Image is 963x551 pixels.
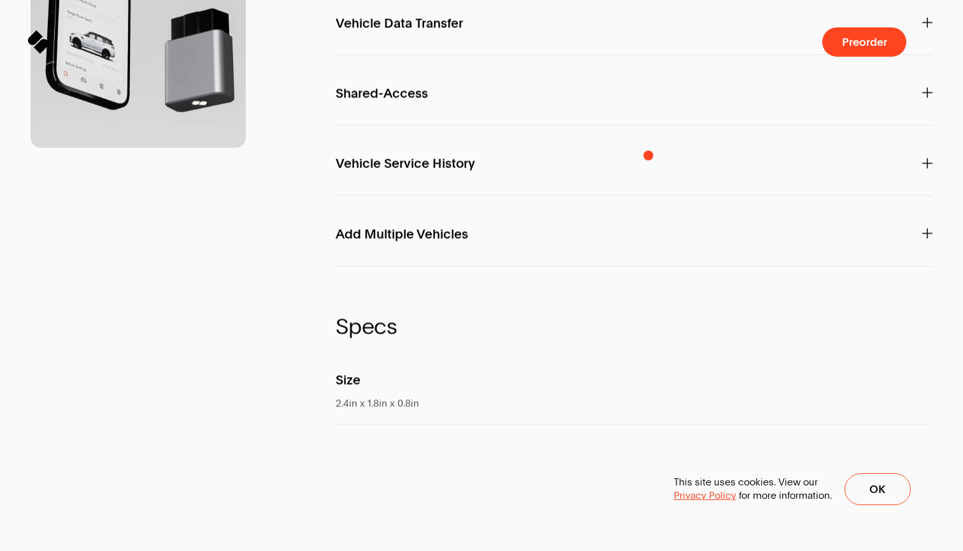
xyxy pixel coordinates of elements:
span: Specs [336,315,932,338]
button: Preorder a SPARQ Diagnostics Device [822,27,906,57]
span: Connection [336,537,406,550]
span: c [374,315,387,338]
span: Vehicle Service History [336,157,475,171]
span: Shared-Access [336,87,428,100]
span: Add Multiple Vehicles [336,227,468,241]
a: Privacy Policy [674,489,736,502]
button: Ok [845,473,911,505]
span: p [348,315,362,338]
p: This site uses cookies. View our for more information. [674,475,832,503]
span: Serial Port [336,455,396,469]
span: Size [336,373,360,387]
span: 2.4in x 1.8in x 0.8in [336,397,419,410]
span: s [387,315,397,338]
span: Preorder [842,36,887,48]
span: 2.4in x 1.8in x 0.8in [336,397,873,410]
span: S [336,315,348,338]
span: On-Board Diagnostics 2 (OBD-II) [336,478,873,492]
span: Ok [869,483,885,495]
span: e [362,315,374,338]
